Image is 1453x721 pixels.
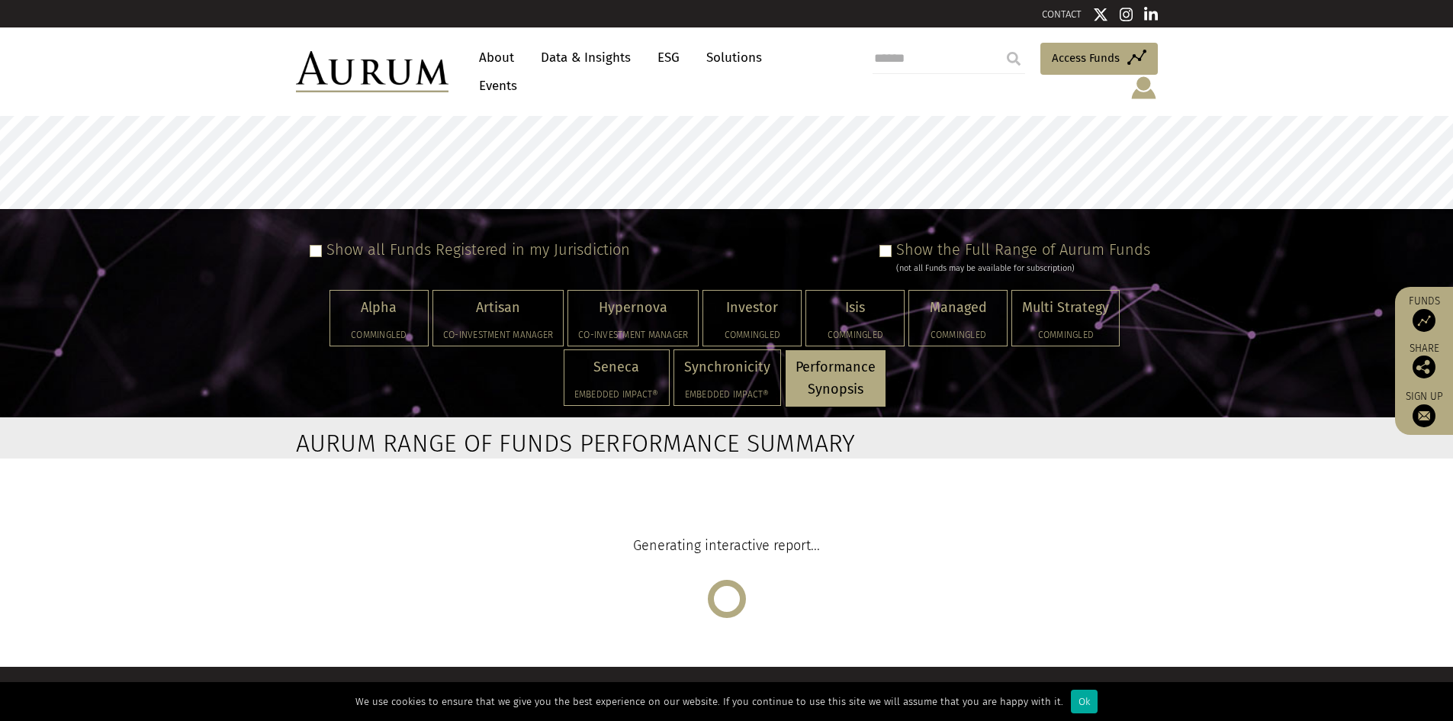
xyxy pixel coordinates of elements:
a: Events [471,72,517,100]
p: Performance Synopsis [796,356,876,401]
p: Managed [919,297,997,319]
img: Sign up to our newsletter [1413,404,1435,427]
img: Share this post [1413,356,1435,378]
p: Isis [816,297,894,319]
p: Artisan [443,297,553,319]
h5: Co-investment Manager [578,330,688,340]
a: CONTACT [1042,8,1082,20]
img: Access Funds [1413,309,1435,332]
a: Access Funds [1040,43,1158,75]
p: Synchronicity [684,356,770,378]
a: Solutions [699,43,770,72]
h5: Commingled [919,330,997,340]
h5: Commingled [713,330,791,340]
img: account-icon.svg [1130,75,1158,101]
p: Multi Strategy [1022,297,1109,319]
img: Twitter icon [1093,7,1108,22]
img: Instagram icon [1120,7,1133,22]
a: Funds [1403,295,1445,332]
h5: Co-investment Manager [443,330,553,340]
h5: Embedded Impact® [574,390,659,399]
label: Show all Funds Registered in my Jurisdiction [326,240,630,259]
h5: Commingled [816,330,894,340]
label: Show the Full Range of Aurum Funds [896,240,1150,259]
div: Share [1403,343,1445,378]
p: Alpha [340,297,418,319]
p: Hypernova [578,297,688,319]
a: Data & Insights [533,43,638,72]
img: Aurum [296,51,448,92]
a: Sign up [1403,390,1445,427]
p: Generating interactive report... [633,535,820,557]
span: Access Funds [1052,49,1120,67]
img: Linkedin icon [1144,7,1158,22]
div: (not all Funds may be available for subscription) [896,262,1150,275]
p: Seneca [574,356,659,378]
input: Submit [998,43,1029,74]
h5: Commingled [340,330,418,340]
h5: Embedded Impact® [684,390,770,399]
a: About [471,43,522,72]
p: Investor [713,297,791,319]
a: ESG [650,43,687,72]
h2: Aurum Range of Funds Performance Summary [296,429,641,458]
div: Ok [1071,690,1098,713]
h5: Commingled [1022,330,1109,340]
